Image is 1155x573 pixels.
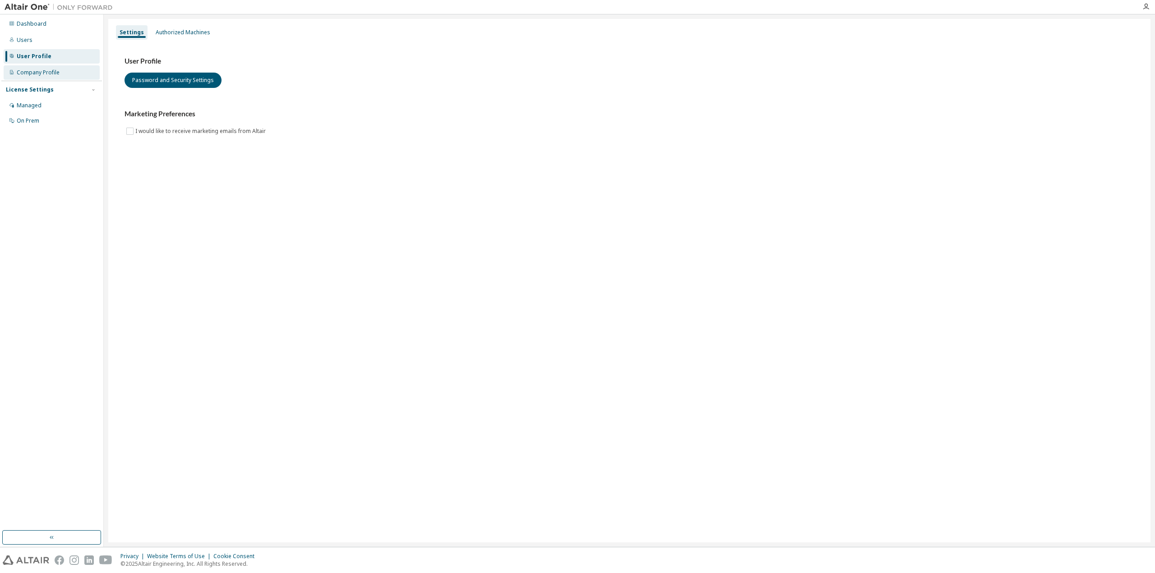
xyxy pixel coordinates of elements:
[55,555,64,565] img: facebook.svg
[135,126,268,137] label: I would like to receive marketing emails from Altair
[17,102,42,109] div: Managed
[17,69,60,76] div: Company Profile
[156,29,210,36] div: Authorized Machines
[69,555,79,565] img: instagram.svg
[125,73,222,88] button: Password and Security Settings
[17,53,51,60] div: User Profile
[125,110,1134,119] h3: Marketing Preferences
[6,86,54,93] div: License Settings
[5,3,117,12] img: Altair One
[99,555,112,565] img: youtube.svg
[147,553,213,560] div: Website Terms of Use
[213,553,260,560] div: Cookie Consent
[17,20,46,28] div: Dashboard
[17,117,39,124] div: On Prem
[125,57,1134,66] h3: User Profile
[120,553,147,560] div: Privacy
[3,555,49,565] img: altair_logo.svg
[120,560,260,568] p: © 2025 Altair Engineering, Inc. All Rights Reserved.
[84,555,94,565] img: linkedin.svg
[17,37,32,44] div: Users
[120,29,144,36] div: Settings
